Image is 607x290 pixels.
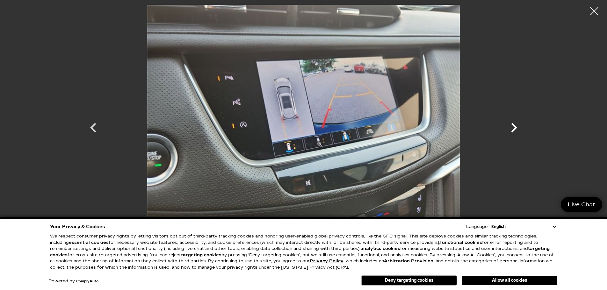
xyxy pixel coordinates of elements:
[565,201,598,208] span: Live Chat
[561,197,602,212] a: Live Chat
[466,225,488,229] div: Language:
[50,233,557,271] p: We respect consumer privacy rights by letting visitors opt out of third-party tracking cookies an...
[504,115,524,144] div: Next
[48,279,98,283] div: Powered by
[112,5,495,239] img: Certified Used 2022 Stellar Black Metallic Cadillac Premium Luxury image 19
[50,246,550,258] strong: targeting cookies
[69,240,109,245] strong: essential cookies
[181,252,221,258] strong: targeting cookies
[462,276,557,285] button: Allow all cookies
[310,258,343,264] a: Privacy Policy
[490,223,557,230] select: Language Select
[440,240,482,245] strong: functional cookies
[84,115,103,144] div: Previous
[384,258,433,264] strong: Arbitration Provision
[361,275,457,286] button: Deny targeting cookies
[360,246,400,251] strong: analytics cookies
[76,279,98,283] a: ComplyAuto
[50,222,105,231] span: Your Privacy & Cookies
